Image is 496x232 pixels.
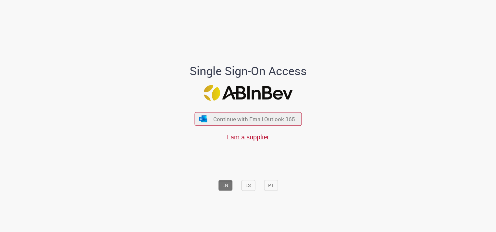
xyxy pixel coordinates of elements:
h1: Single Sign-On Access [158,64,338,77]
a: I am a supplier [227,133,269,141]
button: PT [264,180,278,191]
button: ícone Azure/Microsoft 360 Continue with Email Outlook 365 [194,112,302,126]
img: Logo ABInBev [204,85,292,101]
button: EN [218,180,232,191]
button: ES [241,180,255,191]
img: ícone Azure/Microsoft 360 [199,115,208,122]
span: Continue with Email Outlook 365 [213,115,295,123]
